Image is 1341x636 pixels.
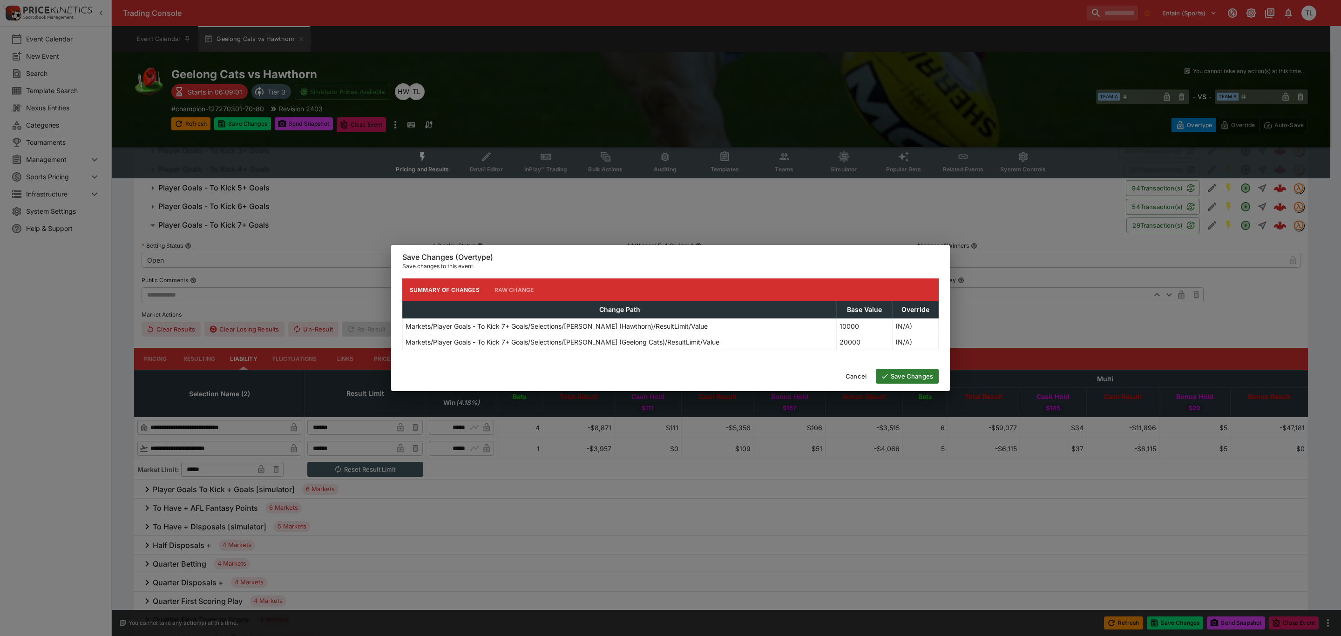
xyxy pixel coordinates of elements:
[402,278,487,301] button: Summary of Changes
[406,337,719,347] p: Markets/Player Goals - To Kick 7+ Goals/Selections/[PERSON_NAME] (Geelong Cats)/ResultLimit/Value
[837,334,892,350] td: 20000
[892,334,938,350] td: (N/A)
[406,321,708,331] p: Markets/Player Goals - To Kick 7+ Goals/Selections/[PERSON_NAME] (Hawthorn)/ResultLimit/Value
[840,369,872,384] button: Cancel
[402,262,939,271] p: Save changes to this event.
[892,301,938,318] th: Override
[876,369,939,384] button: Save Changes
[837,318,892,334] td: 10000
[487,278,542,301] button: Raw Change
[403,301,837,318] th: Change Path
[892,318,938,334] td: (N/A)
[837,301,892,318] th: Base Value
[402,252,939,262] h6: Save Changes (Overtype)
